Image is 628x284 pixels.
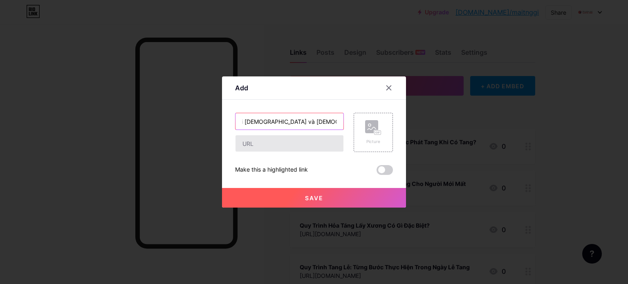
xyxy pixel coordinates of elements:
[235,135,343,152] input: URL
[365,139,381,145] div: Picture
[305,195,323,201] span: Save
[235,83,248,93] div: Add
[235,113,343,130] input: Title
[222,188,406,208] button: Save
[235,165,308,175] div: Make this a highlighted link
